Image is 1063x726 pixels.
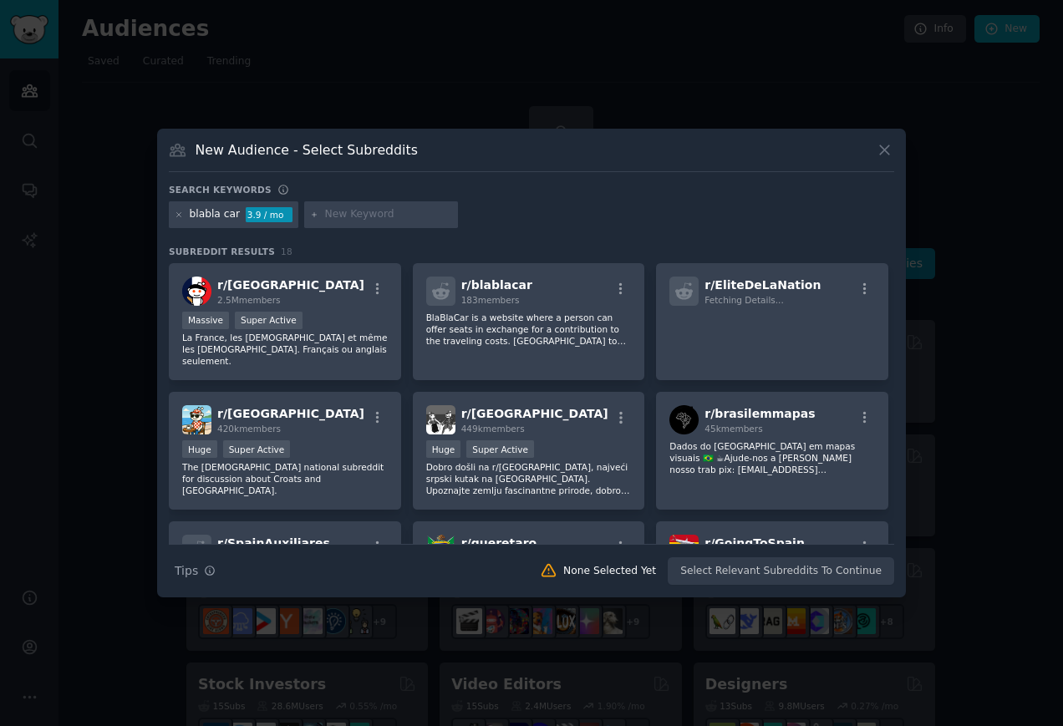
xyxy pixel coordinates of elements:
[217,278,364,292] span: r/ [GEOGRAPHIC_DATA]
[669,535,699,564] img: GoingToSpain
[426,535,455,564] img: queretaro
[217,536,330,550] span: r/ SpainAuxiliares
[182,461,388,496] p: The [DEMOGRAPHIC_DATA] national subreddit for discussion about Croats and [GEOGRAPHIC_DATA].
[169,556,221,586] button: Tips
[190,207,241,222] div: blabla car
[281,246,292,256] span: 18
[246,207,292,222] div: 3.9 / mo
[426,312,632,347] p: BlaBlaCar is a website where a person can offer seats in exchange for a contribution to the trave...
[223,440,291,458] div: Super Active
[217,424,281,434] span: 420k members
[461,536,537,550] span: r/ queretaro
[217,295,281,305] span: 2.5M members
[461,407,608,420] span: r/ [GEOGRAPHIC_DATA]
[182,332,388,367] p: La France, les [DEMOGRAPHIC_DATA] et même les [DEMOGRAPHIC_DATA]. Français ou anglais seulement.
[704,295,783,305] span: Fetching Details...
[169,246,275,257] span: Subreddit Results
[704,424,762,434] span: 45k members
[182,405,211,434] img: croatia
[426,461,632,496] p: Dobro došli na r/[GEOGRAPHIC_DATA], najveći srpski kutak na [GEOGRAPHIC_DATA]. Upoznajte zemlju f...
[461,295,520,305] span: 183 members
[669,440,875,475] p: Dados do [GEOGRAPHIC_DATA] em mapas visuais 🇧🇷 ☕Ajude-nos a [PERSON_NAME] nosso trab pix: [EMAIL_...
[182,277,211,306] img: france
[426,440,461,458] div: Huge
[466,440,534,458] div: Super Active
[669,405,699,434] img: brasilemmapas
[182,440,217,458] div: Huge
[169,184,272,195] h3: Search keywords
[704,536,805,550] span: r/ GoingToSpain
[182,312,229,329] div: Massive
[461,278,532,292] span: r/ blablacar
[196,141,418,159] h3: New Audience - Select Subreddits
[235,312,303,329] div: Super Active
[704,407,815,420] span: r/ brasilemmapas
[426,405,455,434] img: serbia
[461,424,525,434] span: 449k members
[325,207,452,222] input: New Keyword
[704,278,821,292] span: r/ EliteDeLaNation
[175,562,198,580] span: Tips
[217,407,364,420] span: r/ [GEOGRAPHIC_DATA]
[563,564,656,579] div: None Selected Yet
